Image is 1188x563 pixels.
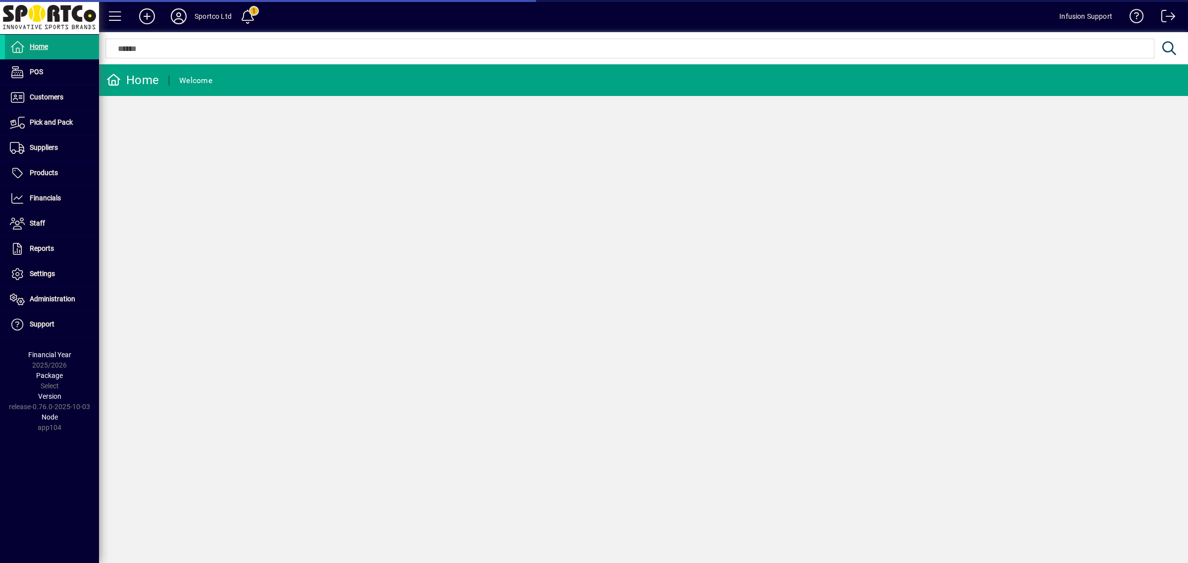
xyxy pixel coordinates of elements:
[5,161,99,186] a: Products
[42,413,58,421] span: Node
[1154,2,1176,34] a: Logout
[30,244,54,252] span: Reports
[106,72,159,88] div: Home
[1059,8,1112,24] div: Infusion Support
[1122,2,1144,34] a: Knowledge Base
[195,8,232,24] div: Sportco Ltd
[30,270,55,278] span: Settings
[38,392,61,400] span: Version
[30,194,61,202] span: Financials
[131,7,163,25] button: Add
[163,7,195,25] button: Profile
[179,73,212,89] div: Welcome
[30,169,58,177] span: Products
[30,219,45,227] span: Staff
[28,351,71,359] span: Financial Year
[5,136,99,160] a: Suppliers
[30,295,75,303] span: Administration
[30,320,54,328] span: Support
[5,287,99,312] a: Administration
[5,186,99,211] a: Financials
[5,262,99,286] a: Settings
[5,236,99,261] a: Reports
[5,85,99,110] a: Customers
[5,211,99,236] a: Staff
[5,110,99,135] a: Pick and Pack
[30,43,48,50] span: Home
[5,312,99,337] a: Support
[5,60,99,85] a: POS
[36,372,63,379] span: Package
[30,93,63,101] span: Customers
[30,68,43,76] span: POS
[30,118,73,126] span: Pick and Pack
[30,143,58,151] span: Suppliers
